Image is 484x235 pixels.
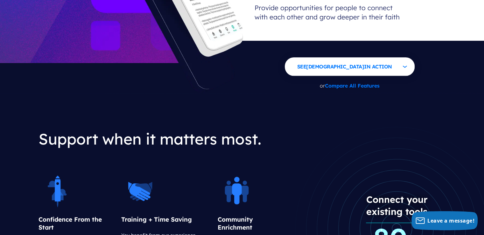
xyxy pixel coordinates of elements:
p: or [285,79,415,93]
h3: Training + Time Saving [121,210,199,229]
a: Compare All Features [325,82,380,89]
img: pp-icon-community.png [218,172,256,210]
span: [DEMOGRAPHIC_DATA] [306,63,364,70]
img: pp-icon-partners.png [121,172,159,210]
span: Leave a message! [427,217,474,224]
button: Leave a message! [411,211,478,230]
button: See[DEMOGRAPHIC_DATA]in Action [285,57,415,76]
h3: Connect your existing tools [366,189,427,223]
img: pp-icon-launch.png [39,172,77,210]
h2: Support when it matters most. [39,125,283,153]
